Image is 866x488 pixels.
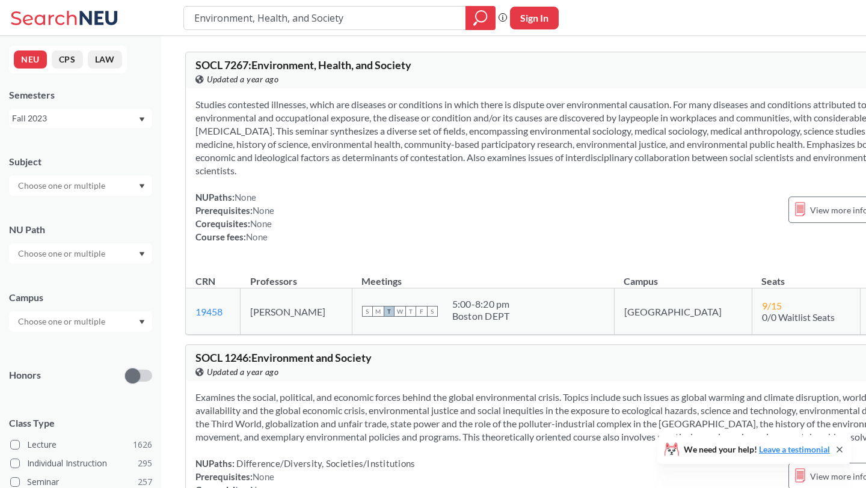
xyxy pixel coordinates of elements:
span: 0/0 Waitlist Seats [762,311,835,323]
span: We need your help! [684,445,830,454]
input: Class, professor, course number, "phrase" [193,8,457,28]
button: CPS [52,50,83,69]
input: Choose one or multiple [12,178,113,193]
button: LAW [88,50,122,69]
div: Dropdown arrow [9,311,152,332]
div: magnifying glass [465,6,496,30]
label: Individual Instruction [10,456,152,471]
button: Sign In [510,7,559,29]
span: F [416,306,427,317]
span: None [235,192,256,203]
div: Fall 2023Dropdown arrow [9,109,152,128]
svg: Dropdown arrow [139,320,145,325]
th: Seats [752,263,861,288]
th: Professors [241,263,352,288]
div: Semesters [9,88,152,102]
th: Meetings [352,263,614,288]
span: SOCL 7267 : Environment, Health, and Society [195,58,411,72]
div: Dropdown arrow [9,243,152,264]
span: Difference/Diversity, Societies/Institutions [235,458,415,469]
p: Honors [9,368,41,382]
input: Choose one or multiple [12,246,113,261]
svg: Dropdown arrow [139,252,145,257]
span: T [384,306,395,317]
svg: Dropdown arrow [139,184,145,189]
td: [GEOGRAPHIC_DATA] [614,288,752,335]
span: Updated a year ago [207,365,278,379]
div: Campus [9,291,152,304]
div: NU Path [9,223,152,236]
span: M [373,306,384,317]
span: S [427,306,438,317]
button: NEU [14,50,47,69]
td: [PERSON_NAME] [241,288,352,335]
div: Boston DEPT [452,310,510,322]
svg: magnifying glass [473,10,488,26]
a: 19458 [195,306,223,317]
a: Leave a testimonial [759,444,830,454]
span: None [253,471,274,482]
input: Choose one or multiple [12,314,113,329]
th: Campus [614,263,752,288]
div: Fall 2023 [12,112,138,125]
span: 9 / 15 [762,300,782,311]
span: None [253,205,274,216]
div: Subject [9,155,152,168]
div: 5:00 - 8:20 pm [452,298,510,310]
span: 1626 [133,438,152,451]
span: Class Type [9,416,152,430]
span: Updated a year ago [207,73,278,86]
span: None [250,218,272,229]
span: T [405,306,416,317]
div: CRN [195,275,215,288]
span: None [246,231,268,242]
span: S [362,306,373,317]
span: SOCL 1246 : Environment and Society [195,351,372,364]
span: W [395,306,405,317]
div: Dropdown arrow [9,175,152,196]
div: NUPaths: Prerequisites: Corequisites: Course fees: [195,191,274,243]
svg: Dropdown arrow [139,117,145,122]
label: Lecture [10,437,152,453]
span: 295 [138,457,152,470]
